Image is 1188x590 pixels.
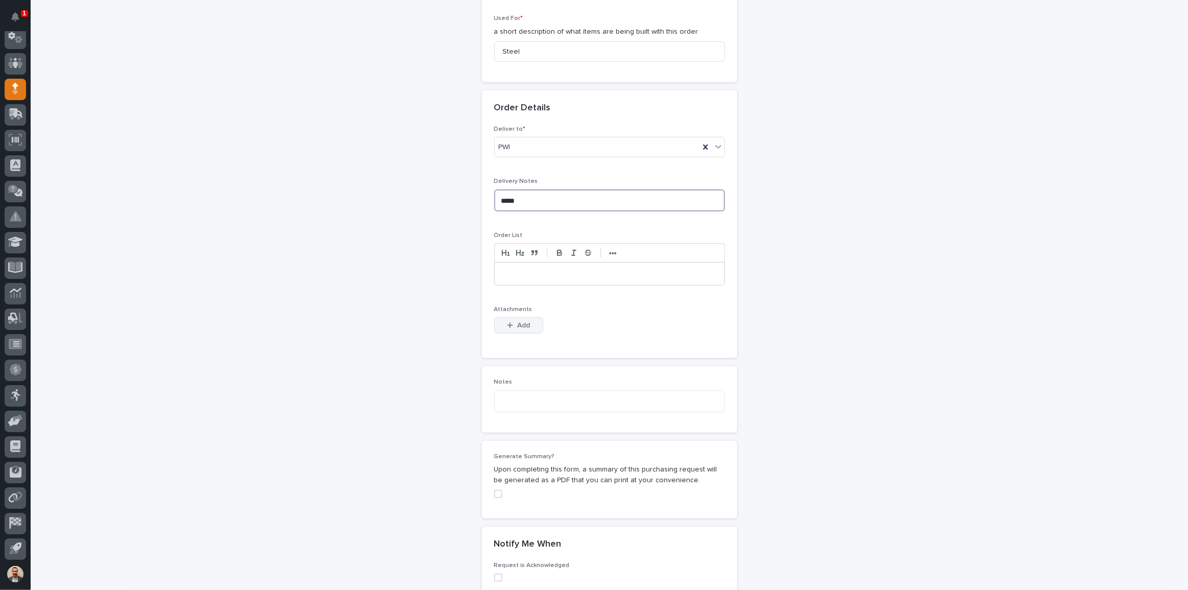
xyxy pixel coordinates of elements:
[5,563,26,585] button: users-avatar
[494,539,562,550] h2: Notify Me When
[499,142,511,153] span: PWI
[494,306,532,313] span: Attachments
[609,249,617,257] strong: •••
[517,321,530,330] span: Add
[494,27,725,37] p: a short description of what items are being built with this order
[494,454,555,460] span: Generate Summary?
[494,103,551,114] h2: Order Details
[494,126,526,132] span: Deliver to
[5,6,26,28] button: Notifications
[494,178,538,184] span: Delivery Notes
[494,232,523,239] span: Order List
[494,15,523,21] span: Used For
[494,317,543,334] button: Add
[606,247,620,259] button: •••
[494,562,570,569] span: Request is Acknowledged
[22,10,26,17] p: 1
[13,12,26,29] div: Notifications1
[494,464,725,486] p: Upon completing this form, a summary of this purchasing request will be generated as a PDF that y...
[494,379,513,385] span: Notes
